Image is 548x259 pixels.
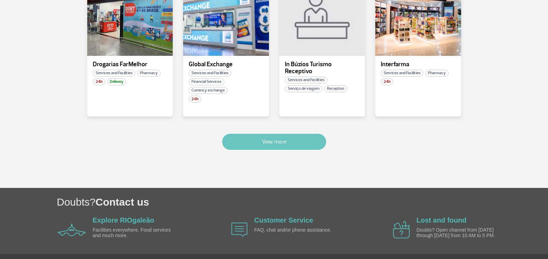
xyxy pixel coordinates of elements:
span: Services and Facilities [93,70,135,77]
p: Global Exchange [189,61,263,68]
span: Delivery [107,78,126,85]
span: Contact us [96,196,149,208]
p: Drogarias FarMelhor [93,61,168,68]
button: View more [222,134,326,150]
span: Services and Facilities [381,70,423,77]
span: Pharmacy [425,70,449,77]
h1: Doubts? [57,195,548,209]
span: 24h [381,78,393,85]
span: Services and Facilities [285,77,327,84]
span: 24h [189,96,201,103]
span: Serviço de viagem [285,85,322,92]
img: airplane icon [58,224,86,236]
span: Currency exchange [189,87,227,94]
span: Financial Services [189,78,224,85]
p: Interfarma [381,61,456,68]
a: Explore RIOgaleão [93,216,154,224]
p: Doubts? Open channel from [DATE] through [DATE] from 10 AM to 5 PM. [416,227,496,238]
span: Services and Facilities [189,70,231,77]
p: Facilities everywhere. Food services and much more. [93,227,172,238]
p: FAQ, chat and/or phone assistance. [254,227,334,233]
p: In Búzios Turismo Receptivo [285,61,360,75]
img: airplane icon [393,221,410,239]
a: Customer Service [254,216,313,224]
span: Pharmacy [137,70,161,77]
a: Lost and found [416,216,466,224]
span: Receptivo [324,85,347,92]
span: 24h [93,78,105,85]
img: airplane icon [231,223,248,237]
